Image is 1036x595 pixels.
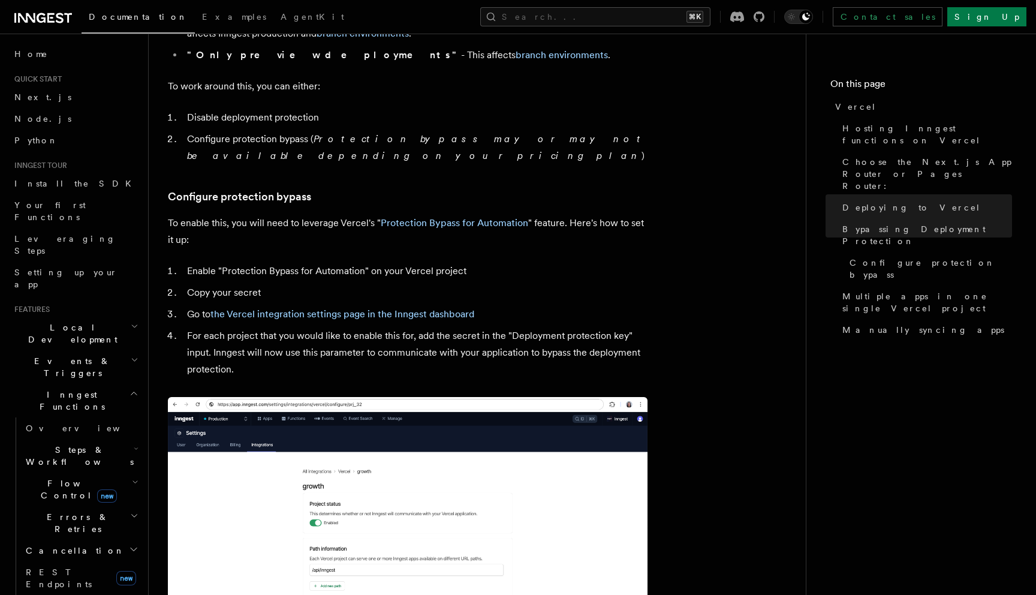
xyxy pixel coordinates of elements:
strong: "Only preview deployments" [187,49,461,61]
a: Install the SDK [10,173,141,194]
span: Examples [202,12,266,22]
span: new [97,489,117,503]
span: Inngest tour [10,161,67,170]
button: Errors & Retries [21,506,141,540]
span: Leveraging Steps [14,234,116,256]
span: Python [14,136,58,145]
a: Next.js [10,86,141,108]
span: Errors & Retries [21,511,130,535]
a: Deploying to Vercel [838,197,1012,218]
button: Inngest Functions [10,384,141,417]
a: Contact sales [833,7,942,26]
em: Protection bypass may or may not be available depending on your pricing plan [187,133,646,161]
h4: On this page [830,77,1012,96]
span: Cancellation [21,545,125,557]
span: Manually syncing apps [842,324,1004,336]
span: Hosting Inngest functions on Vercel [842,122,1012,146]
a: Home [10,43,141,65]
a: Documentation [82,4,195,34]
li: Enable "Protection Bypass for Automation" on your Vercel project [183,263,648,280]
span: Your first Functions [14,200,86,222]
button: Flow Controlnew [21,473,141,506]
span: Configure protection bypass [850,257,1012,281]
span: Multiple apps in one single Vercel project [842,290,1012,314]
a: Multiple apps in one single Vercel project [838,286,1012,319]
span: REST Endpoints [26,567,92,589]
a: Sign Up [947,7,1026,26]
span: Documentation [89,12,188,22]
span: Setting up your app [14,268,118,289]
a: Overview [21,417,141,439]
a: the Vercel integration settings page in the Inngest dashboard [210,308,474,320]
span: Inngest Functions [10,389,129,413]
a: branch environments [516,49,608,61]
span: Deploying to Vercel [842,202,981,214]
a: Setting up your app [10,262,141,295]
kbd: ⌘K [686,11,703,23]
li: - This affects . [183,47,648,64]
button: Search...⌘K [480,7,710,26]
span: Install the SDK [14,179,138,188]
button: Events & Triggers [10,350,141,384]
a: Choose the Next.js App Router or Pages Router: [838,151,1012,197]
button: Cancellation [21,540,141,561]
a: Leveraging Steps [10,228,141,262]
span: Flow Control [21,477,132,501]
button: Local Development [10,317,141,350]
a: Node.js [10,108,141,130]
span: Home [14,48,48,60]
a: Protection Bypass for Automation [381,217,528,229]
li: Disable deployment protection [183,109,648,126]
li: Go to [183,306,648,323]
a: Your first Functions [10,194,141,228]
span: AgentKit [281,12,344,22]
p: To work around this, you can either: [168,78,648,95]
span: Vercel [835,101,877,113]
a: Python [10,130,141,151]
span: Quick start [10,74,62,84]
li: For each project that you would like to enable this for, add the secret in the "Deployment protec... [183,327,648,378]
a: REST Endpointsnew [21,561,141,595]
li: Configure protection bypass ( ) [183,131,648,164]
li: Copy your secret [183,284,648,301]
a: Configure protection bypass [845,252,1012,286]
span: Events & Triggers [10,355,131,379]
a: Hosting Inngest functions on Vercel [838,118,1012,151]
a: Manually syncing apps [838,319,1012,341]
a: Examples [195,4,273,32]
span: Next.js [14,92,71,102]
button: Toggle dark mode [784,10,813,24]
span: new [116,571,136,585]
a: AgentKit [273,4,351,32]
span: Bypassing Deployment Protection [842,223,1012,247]
span: Features [10,305,50,314]
span: Overview [26,423,149,433]
span: Choose the Next.js App Router or Pages Router: [842,156,1012,192]
button: Steps & Workflows [21,439,141,473]
p: To enable this, you will need to leverage Vercel's " " feature. Here's how to set it up: [168,215,648,248]
span: Steps & Workflows [21,444,134,468]
a: branch environments [317,28,409,39]
a: Configure protection bypass [168,188,311,205]
a: Vercel [830,96,1012,118]
span: Node.js [14,114,71,124]
span: Local Development [10,321,131,345]
a: Bypassing Deployment Protection [838,218,1012,252]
